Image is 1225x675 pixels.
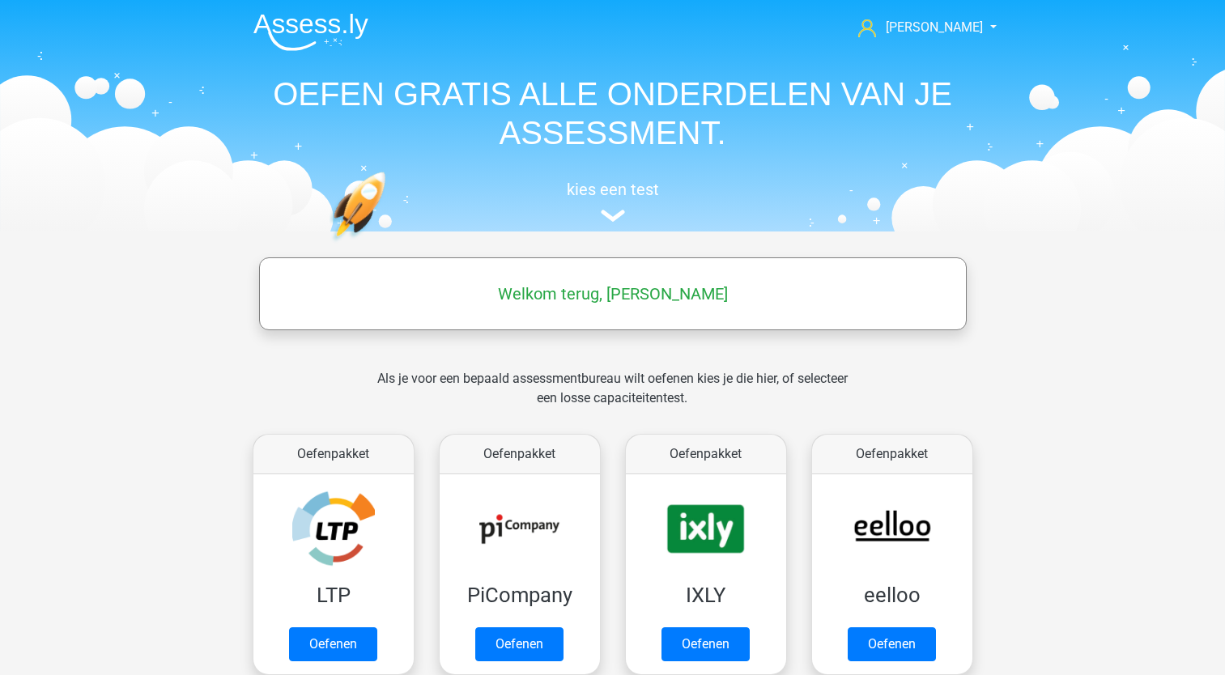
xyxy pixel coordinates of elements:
[886,19,983,35] span: [PERSON_NAME]
[330,172,449,318] img: oefenen
[475,627,564,661] a: Oefenen
[848,627,936,661] a: Oefenen
[852,18,985,37] a: [PERSON_NAME]
[267,284,959,304] h5: Welkom terug, [PERSON_NAME]
[240,180,985,223] a: kies een test
[253,13,368,51] img: Assessly
[661,627,750,661] a: Oefenen
[601,210,625,222] img: assessment
[364,369,861,427] div: Als je voor een bepaald assessmentbureau wilt oefenen kies je die hier, of selecteer een losse ca...
[289,627,377,661] a: Oefenen
[240,180,985,199] h5: kies een test
[240,74,985,152] h1: OEFEN GRATIS ALLE ONDERDELEN VAN JE ASSESSMENT.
